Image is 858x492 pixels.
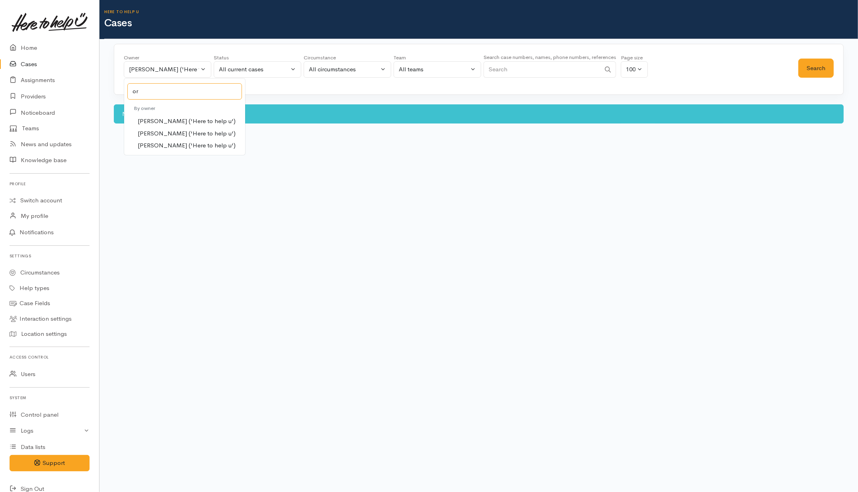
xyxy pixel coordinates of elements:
[127,83,242,100] input: Search
[104,18,858,29] h1: Cases
[10,352,90,363] h6: Access control
[10,455,90,471] button: Support
[304,61,391,78] button: All circumstances
[798,59,834,78] button: Search
[304,54,391,62] div: Circumstance
[124,61,211,78] button: Sarah Guinness ('Here to help u')
[214,54,301,62] div: Status
[219,65,289,74] div: All current cases
[10,178,90,189] h6: Profile
[138,129,236,138] span: [PERSON_NAME] ('Here to help u')
[114,104,844,124] div: No cases found
[484,54,616,61] small: Search case numbers, names, phone numbers, references
[138,117,236,126] span: [PERSON_NAME] ('Here to help u')
[394,54,481,62] div: Team
[394,61,481,78] button: All teams
[10,251,90,261] h6: Settings
[621,54,648,62] div: Page size
[484,61,601,78] input: Search
[621,61,648,78] button: 100
[138,141,236,150] span: [PERSON_NAME] ('Here to help u')
[399,65,469,74] div: All teams
[134,105,155,112] span: By owner
[129,65,199,74] div: [PERSON_NAME] ('Here to help u')
[10,392,90,403] h6: System
[309,65,379,74] div: All circumstances
[124,54,211,62] div: Owner
[626,65,636,74] div: 100
[104,10,858,14] h6: Here to help u
[214,61,301,78] button: All current cases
